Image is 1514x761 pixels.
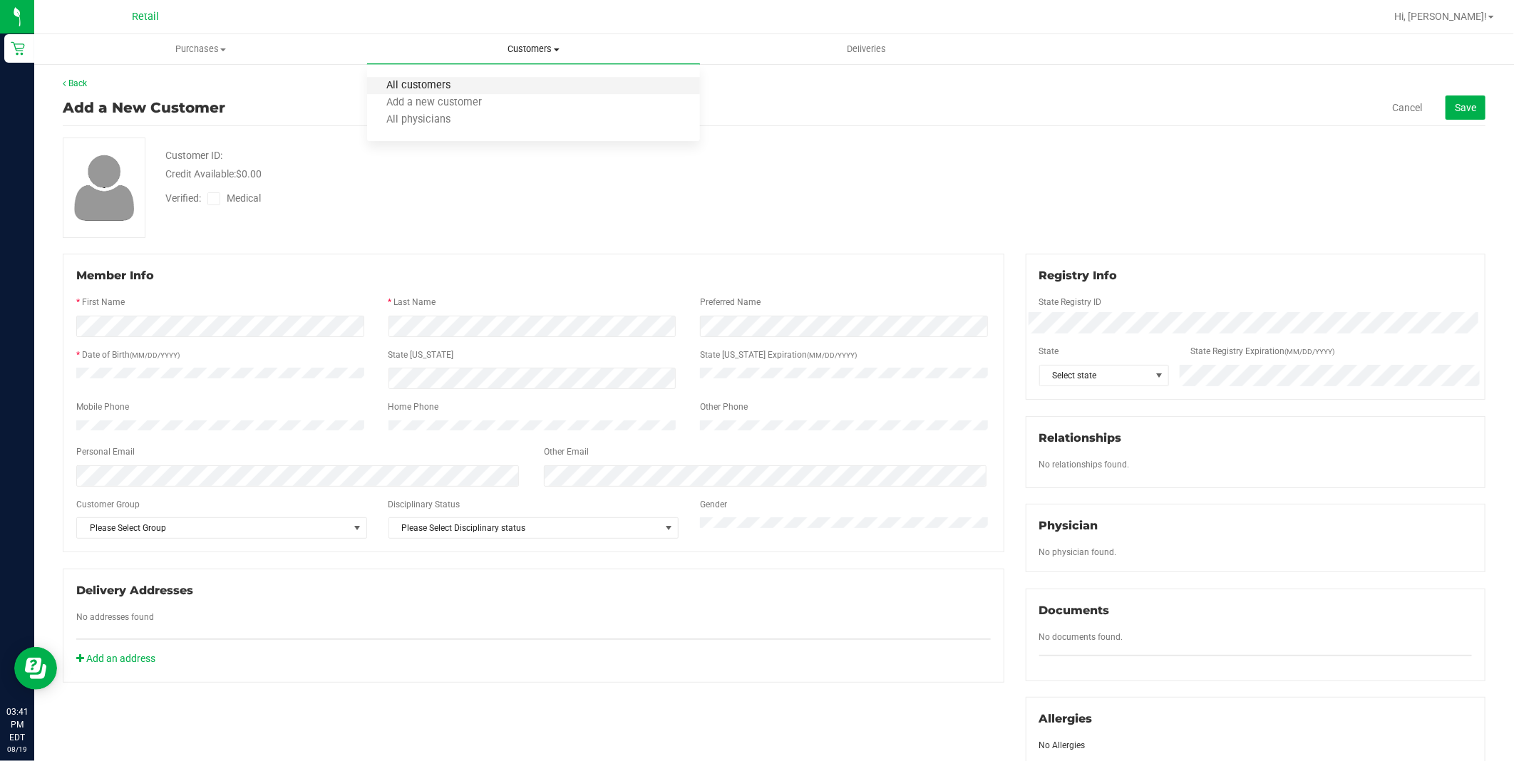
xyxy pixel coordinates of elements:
span: Please Select Group [77,518,349,538]
span: Member Info [76,269,154,282]
label: Preferred Name [700,296,761,309]
a: Cancel [1392,100,1422,115]
span: Delivery Addresses [76,584,193,597]
label: State [US_STATE] [388,348,454,361]
div: Add a New Customer [63,97,225,118]
p: 03:41 PM EDT [6,705,28,744]
span: All customers [367,80,470,92]
span: Please Select Disciplinary status [389,518,661,538]
div: Credit Available: [165,167,866,182]
label: Home Phone [388,400,439,413]
span: No documents found. [1039,632,1123,642]
span: Deliveries [828,43,905,56]
span: Physician [1039,519,1098,532]
label: Gender [700,498,727,511]
span: Registry Info [1039,269,1118,282]
label: State Registry Expiration [1190,345,1334,358]
label: Other Phone [700,400,748,413]
a: Purchases [34,34,367,64]
inline-svg: Retail [11,41,25,56]
span: Add a new customer [367,97,501,109]
span: Customers [367,43,700,56]
label: No relationships found. [1039,458,1130,471]
label: Other Email [544,445,589,458]
a: Add an address [76,653,155,664]
label: State [US_STATE] Expiration [700,348,857,361]
label: Customer Group [76,498,140,511]
div: No Allergies [1039,739,1472,752]
span: Select state [1040,366,1150,385]
label: First Name [82,296,125,309]
div: Customer ID: [165,148,222,163]
img: user-icon.png [67,151,142,224]
span: Documents [1039,604,1110,617]
button: Save [1446,95,1485,120]
span: All physicians [367,114,470,126]
span: Verified: [165,191,207,206]
span: No physician found. [1039,547,1117,557]
span: (MM/DD/YYYY) [807,351,857,359]
span: Retail [132,11,159,23]
label: Date of Birth [82,348,180,361]
label: Disciplinary Status [388,498,460,511]
label: State Registry ID [1039,296,1102,309]
label: No addresses found [76,611,154,623]
span: select [660,518,678,538]
span: (MM/DD/YYYY) [130,351,180,359]
a: Customers All customers Add a new customer All physicians [367,34,700,64]
label: Mobile Phone [76,400,129,413]
label: Personal Email [76,445,135,458]
p: 08/19 [6,744,28,755]
span: Purchases [35,43,366,56]
span: Allergies [1039,712,1093,725]
a: Deliveries [700,34,1033,64]
span: select [348,518,366,538]
span: Medical [227,191,267,206]
label: Last Name [394,296,436,309]
iframe: Resource center [14,647,57,690]
span: Save [1455,102,1476,113]
span: Relationships [1039,431,1122,445]
a: Back [63,78,87,88]
span: (MM/DD/YYYY) [1284,348,1334,356]
label: State [1039,345,1059,358]
span: Hi, [PERSON_NAME]! [1394,11,1487,22]
span: $0.00 [236,168,262,180]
